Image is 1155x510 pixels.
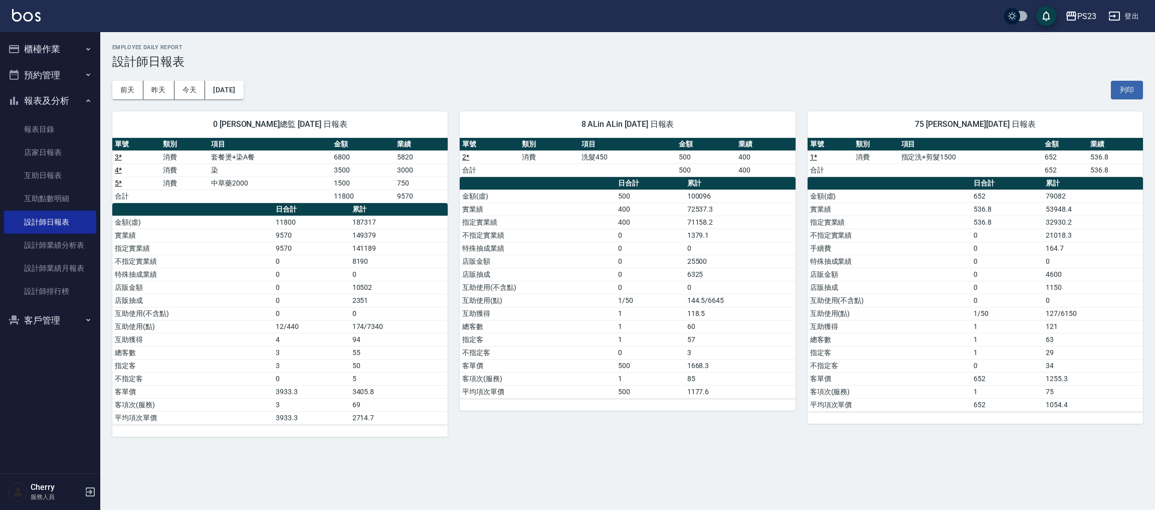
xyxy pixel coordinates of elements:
[808,307,971,320] td: 互助使用(點)
[616,268,684,281] td: 0
[350,333,448,346] td: 94
[971,281,1043,294] td: 0
[616,281,684,294] td: 0
[1043,255,1143,268] td: 0
[685,307,796,320] td: 118.5
[616,346,684,359] td: 0
[273,307,349,320] td: 0
[971,229,1043,242] td: 0
[616,255,684,268] td: 0
[460,307,616,320] td: 互助獲得
[460,372,616,385] td: 客項次(服務)
[112,55,1143,69] h3: 設計師日報表
[350,385,448,398] td: 3405.8
[4,211,96,234] a: 設計師日報表
[112,281,273,294] td: 店販金額
[273,372,349,385] td: 0
[808,359,971,372] td: 不指定客
[395,190,448,203] td: 9570
[112,333,273,346] td: 互助獲得
[112,268,273,281] td: 特殊抽成業績
[685,372,796,385] td: 85
[31,482,82,492] h5: Cherry
[685,242,796,255] td: 0
[350,359,448,372] td: 50
[685,203,796,216] td: 72537.3
[808,177,1143,412] table: a dense table
[273,229,349,242] td: 9570
[350,307,448,320] td: 0
[160,150,209,163] td: 消費
[1043,177,1143,190] th: 累計
[4,62,96,88] button: 預約管理
[1043,294,1143,307] td: 0
[112,307,273,320] td: 互助使用(不含點)
[1043,333,1143,346] td: 63
[460,385,616,398] td: 平均項次單價
[350,398,448,411] td: 69
[124,119,436,129] span: 0 [PERSON_NAME]總監 [DATE] 日報表
[1043,320,1143,333] td: 121
[460,359,616,372] td: 客單價
[273,268,349,281] td: 0
[4,36,96,62] button: 櫃檯作業
[808,294,971,307] td: 互助使用(不含點)
[112,203,448,425] table: a dense table
[395,138,448,151] th: 業績
[616,307,684,320] td: 1
[971,398,1043,411] td: 652
[971,216,1043,229] td: 536.8
[519,138,579,151] th: 類別
[616,190,684,203] td: 500
[616,385,684,398] td: 500
[1077,10,1096,23] div: PS23
[273,294,349,307] td: 0
[350,268,448,281] td: 0
[112,138,160,151] th: 單號
[460,190,616,203] td: 金額(虛)
[112,294,273,307] td: 店販抽成
[1043,268,1143,281] td: 4600
[971,359,1043,372] td: 0
[899,138,1043,151] th: 項目
[736,163,796,177] td: 400
[4,88,96,114] button: 報表及分析
[808,320,971,333] td: 互助獲得
[685,346,796,359] td: 3
[971,177,1043,190] th: 日合計
[685,229,796,242] td: 1379.1
[1043,229,1143,242] td: 21018.3
[685,320,796,333] td: 60
[685,190,796,203] td: 100096
[808,190,971,203] td: 金額(虛)
[331,177,395,190] td: 1500
[1043,242,1143,255] td: 164.7
[460,346,616,359] td: 不指定客
[350,203,448,216] th: 累計
[273,411,349,424] td: 3933.3
[460,138,519,151] th: 單號
[4,141,96,164] a: 店家日報表
[1043,398,1143,411] td: 1054.4
[273,216,349,229] td: 11800
[616,229,684,242] td: 0
[1042,163,1088,177] td: 652
[616,177,684,190] th: 日合計
[808,268,971,281] td: 店販金額
[174,81,206,99] button: 今天
[616,242,684,255] td: 0
[112,255,273,268] td: 不指定實業績
[1036,6,1056,26] button: save
[820,119,1131,129] span: 75 [PERSON_NAME][DATE] 日報表
[460,163,519,177] td: 合計
[4,164,96,187] a: 互助日報表
[4,307,96,333] button: 客戶管理
[808,229,971,242] td: 不指定實業績
[808,242,971,255] td: 手續費
[1043,359,1143,372] td: 34
[209,150,331,163] td: 套餐燙+染A餐
[12,9,41,22] img: Logo
[1043,281,1143,294] td: 1150
[112,372,273,385] td: 不指定客
[1088,163,1143,177] td: 536.8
